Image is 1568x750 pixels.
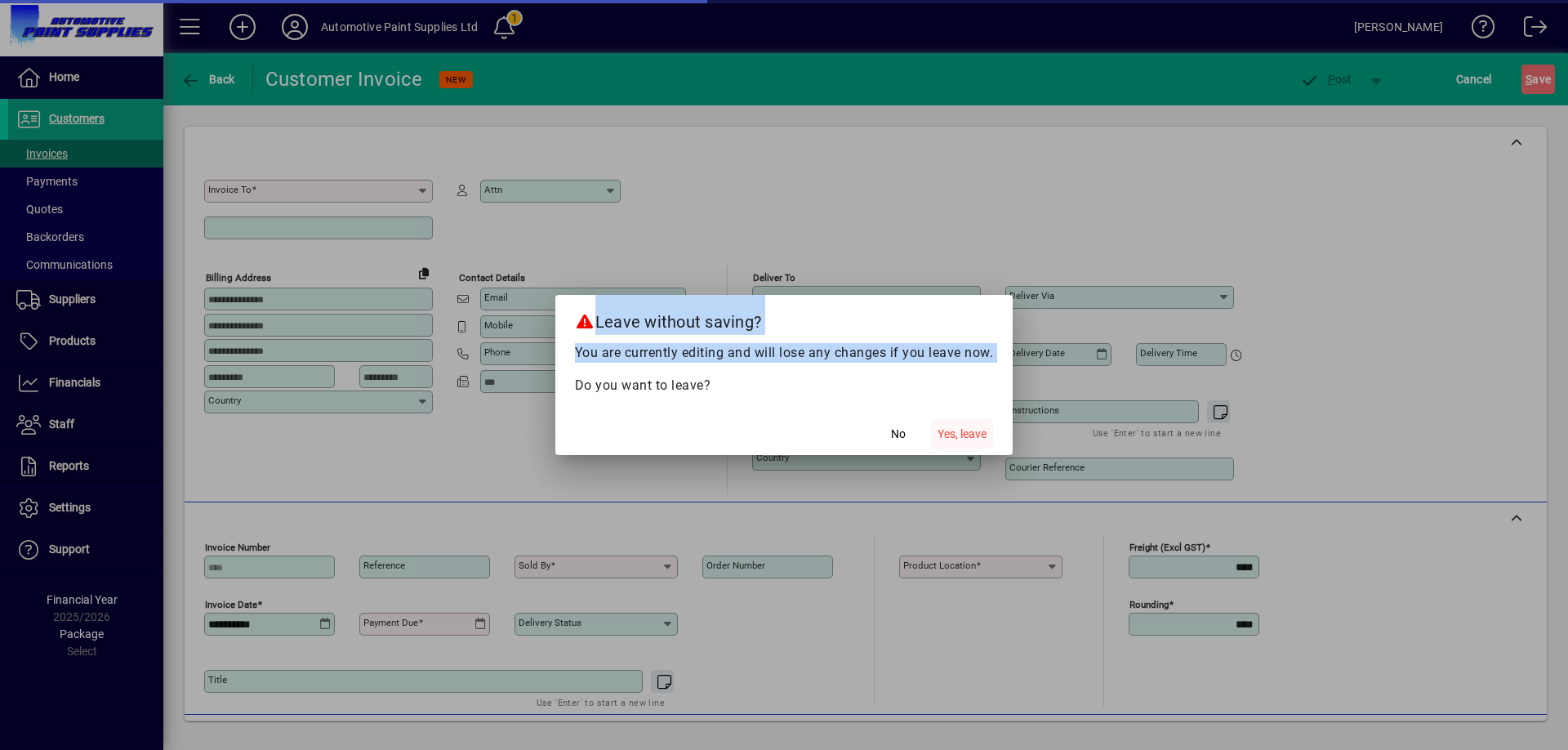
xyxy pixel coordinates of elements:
[938,426,987,443] span: Yes, leave
[555,295,1013,342] h2: Leave without saving?
[575,343,994,363] p: You are currently editing and will lose any changes if you leave now.
[575,376,994,395] p: Do you want to leave?
[931,419,993,449] button: Yes, leave
[891,426,906,443] span: No
[872,419,924,449] button: No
